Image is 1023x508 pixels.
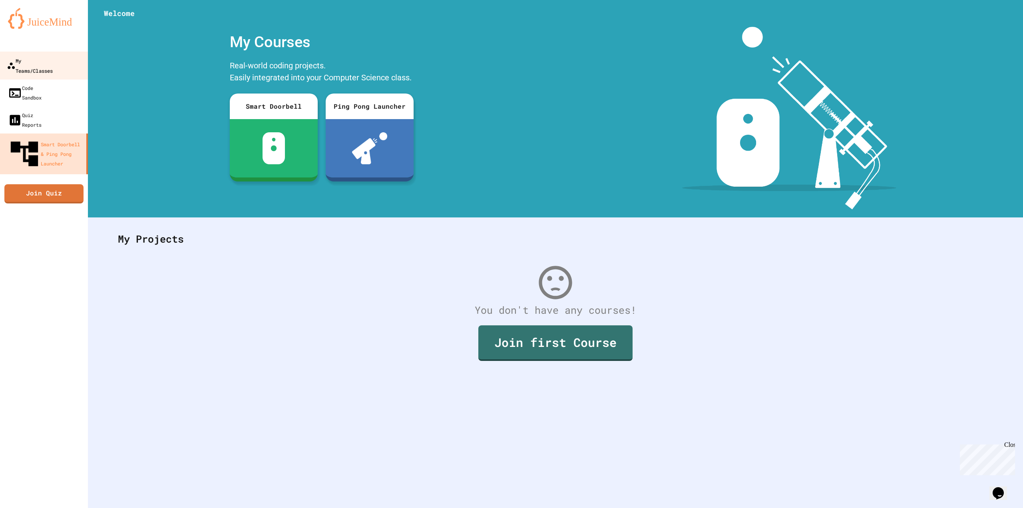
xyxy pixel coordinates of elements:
[8,8,80,29] img: logo-orange.svg
[4,184,84,203] a: Join Quiz
[110,303,1001,318] div: You don't have any courses!
[3,3,55,51] div: Chat with us now!Close
[478,325,633,361] a: Join first Course
[230,94,318,119] div: Smart Doorbell
[226,27,418,58] div: My Courses
[682,27,896,209] img: banner-image-my-projects.png
[326,94,414,119] div: Ping Pong Launcher
[352,132,388,164] img: ppl-with-ball.png
[8,137,83,170] div: Smart Doorbell & Ping Pong Launcher
[8,110,42,129] div: Quiz Reports
[8,83,42,102] div: Code Sandbox
[263,132,285,164] img: sdb-white.svg
[110,223,1001,255] div: My Projects
[989,476,1015,500] iframe: chat widget
[226,58,418,88] div: Real-world coding projects. Easily integrated into your Computer Science class.
[957,441,1015,475] iframe: chat widget
[7,56,53,75] div: My Teams/Classes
